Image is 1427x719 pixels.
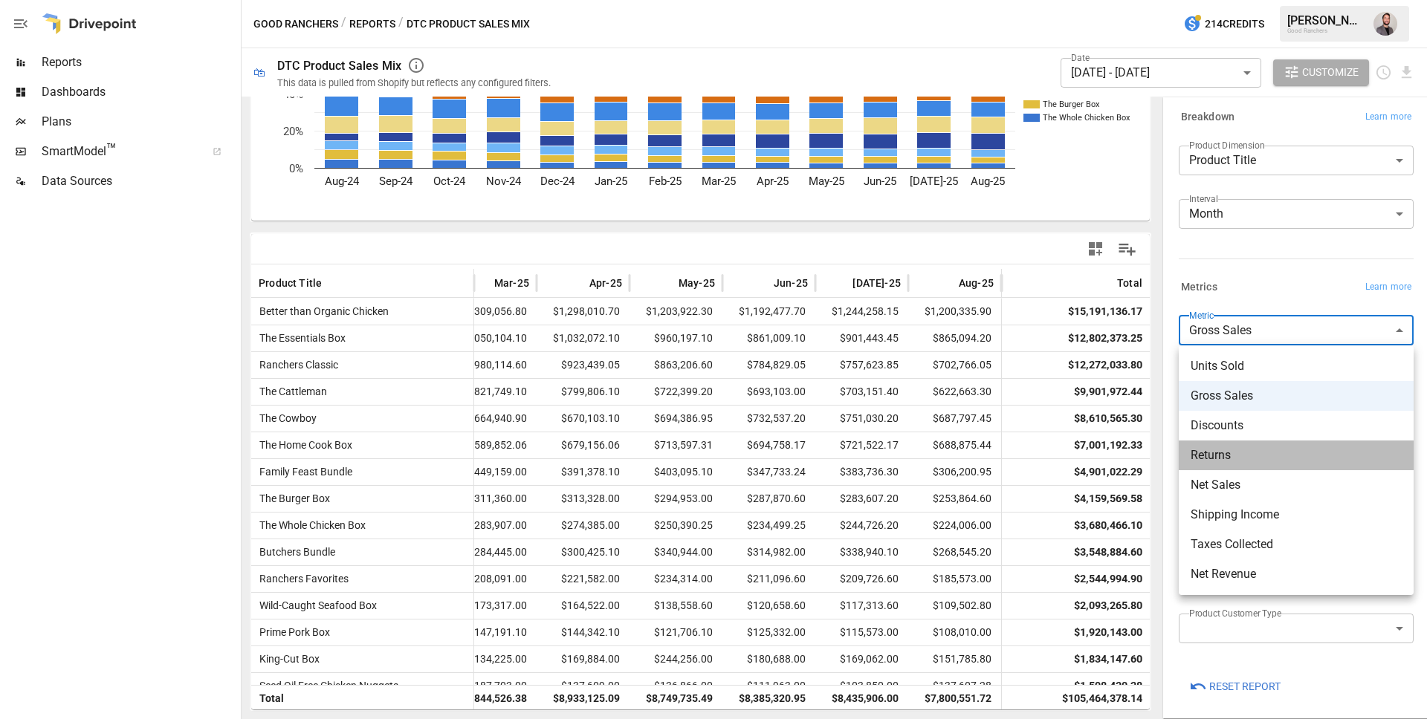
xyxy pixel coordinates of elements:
[1191,446,1402,464] span: Returns
[1191,357,1402,375] span: Units Sold
[1191,506,1402,524] span: Shipping Income
[1191,417,1402,435] span: Discounts
[1191,565,1402,583] span: Net Revenue
[1191,536,1402,553] span: Taxes Collected
[1191,476,1402,494] span: Net Sales
[1191,387,1402,405] span: Gross Sales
